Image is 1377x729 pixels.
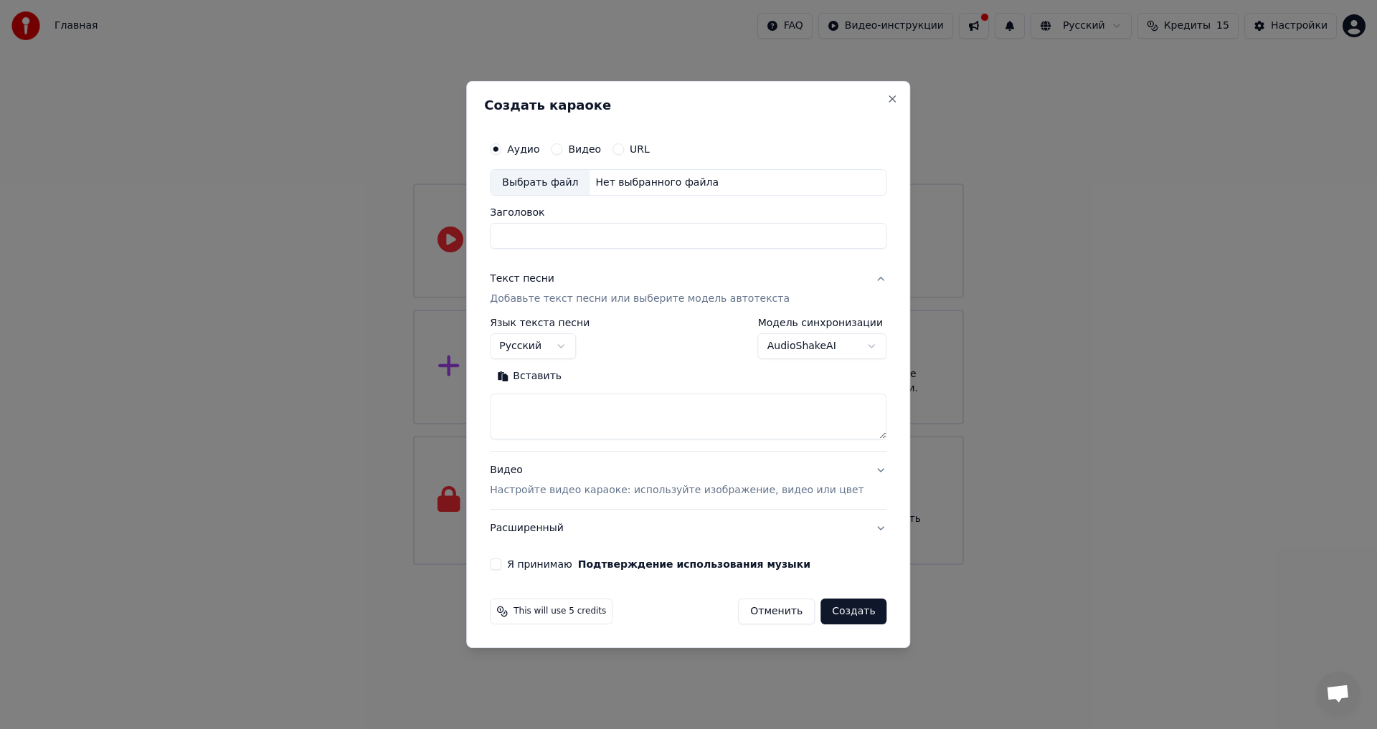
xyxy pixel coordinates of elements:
button: Я принимаю [578,559,810,569]
div: Нет выбранного файла [590,176,724,190]
label: Модель синхронизации [758,318,887,328]
button: Отменить [738,599,815,624]
div: Видео [490,464,863,498]
p: Настройте видео караоке: используйте изображение, видео или цвет [490,483,863,497]
label: Заголовок [490,208,886,218]
div: Текст песни [490,272,554,287]
p: Добавьте текст песни или выберите модель автотекста [490,292,790,307]
button: Создать [820,599,886,624]
div: Текст песниДобавьте текст песни или выберите модель автотекста [490,318,886,452]
span: This will use 5 credits [514,606,606,617]
label: Аудио [507,144,539,154]
button: Вставить [490,366,569,389]
label: Я принимаю [507,559,810,569]
button: Расширенный [490,510,886,547]
label: Язык текста песни [490,318,590,328]
button: Текст песниДобавьте текст песни или выберите модель автотекста [490,261,886,318]
div: Выбрать файл [491,170,590,196]
button: ВидеоНастройте видео караоке: используйте изображение, видео или цвет [490,452,886,510]
label: URL [630,144,650,154]
h2: Создать караоке [484,99,892,112]
label: Видео [568,144,601,154]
